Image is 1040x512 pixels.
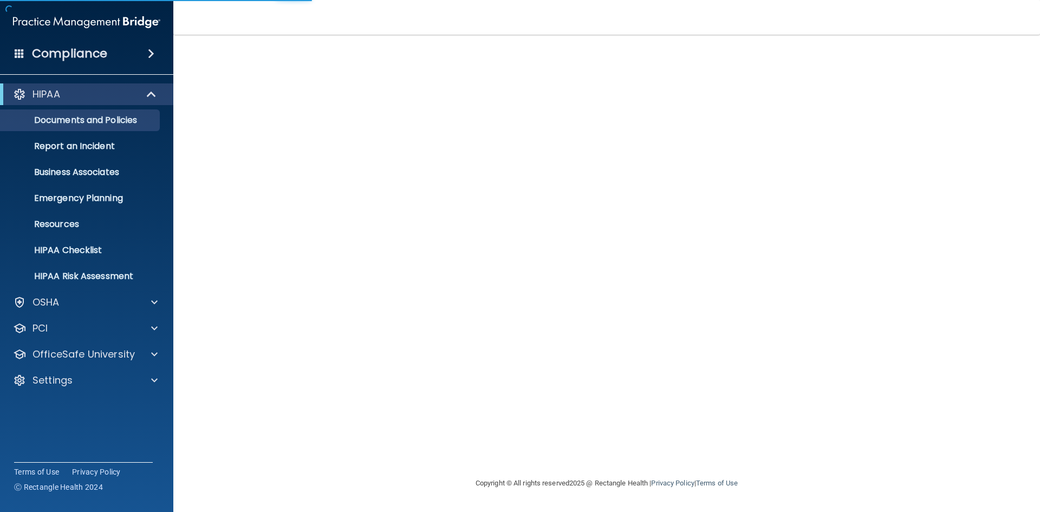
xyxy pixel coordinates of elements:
p: Report an Incident [7,141,155,152]
a: PCI [13,322,158,335]
p: HIPAA Checklist [7,245,155,256]
a: Privacy Policy [651,479,694,487]
div: Copyright © All rights reserved 2025 @ Rectangle Health | | [409,466,804,501]
span: Ⓒ Rectangle Health 2024 [14,482,103,492]
p: Emergency Planning [7,193,155,204]
a: Settings [13,374,158,387]
a: Terms of Use [696,479,738,487]
h4: Compliance [32,46,107,61]
p: HIPAA [32,88,60,101]
img: PMB logo [13,11,160,33]
a: Terms of Use [14,466,59,477]
p: HIPAA Risk Assessment [7,271,155,282]
p: Settings [32,374,73,387]
p: OfficeSafe University [32,348,135,361]
a: HIPAA [13,88,157,101]
p: PCI [32,322,48,335]
p: OSHA [32,296,60,309]
p: Resources [7,219,155,230]
a: Privacy Policy [72,466,121,477]
a: OSHA [13,296,158,309]
p: Business Associates [7,167,155,178]
a: OfficeSafe University [13,348,158,361]
p: Documents and Policies [7,115,155,126]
